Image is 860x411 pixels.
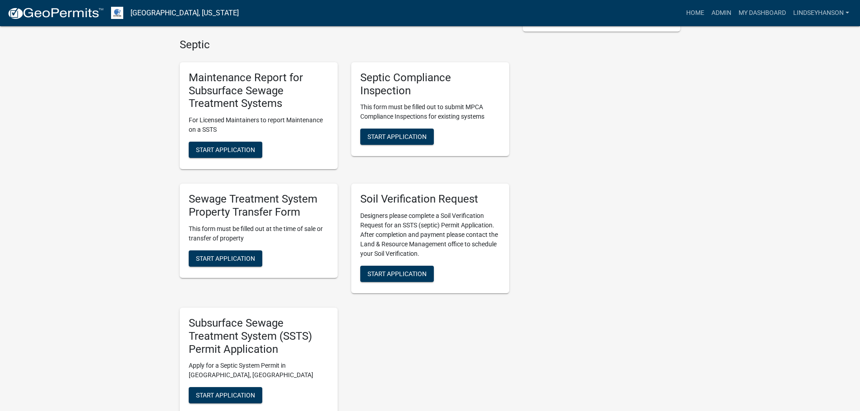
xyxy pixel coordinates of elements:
span: Start Application [196,392,255,399]
p: For Licensed Maintainers to report Maintenance on a SSTS [189,115,329,134]
button: Start Application [360,266,434,282]
h5: Subsurface Sewage Treatment System (SSTS) Permit Application [189,317,329,356]
span: Start Application [196,146,255,153]
button: Start Application [189,387,262,403]
a: My Dashboard [735,5,790,22]
h5: Septic Compliance Inspection [360,71,500,97]
span: Start Application [367,270,427,277]
button: Start Application [360,129,434,145]
h5: Sewage Treatment System Property Transfer Form [189,193,329,219]
a: Home [683,5,708,22]
h5: Maintenance Report for Subsurface Sewage Treatment Systems [189,71,329,110]
p: Apply for a Septic System Permit in [GEOGRAPHIC_DATA], [GEOGRAPHIC_DATA] [189,361,329,380]
h5: Soil Verification Request [360,193,500,206]
img: Otter Tail County, Minnesota [111,7,123,19]
p: This form must be filled out at the time of sale or transfer of property [189,224,329,243]
button: Start Application [189,142,262,158]
h4: Septic [180,38,509,51]
span: Start Application [367,133,427,140]
span: Start Application [196,254,255,262]
p: Designers please complete a Soil Verification Request for an SSTS (septic) Permit Application. Af... [360,211,500,259]
a: Lindseyhanson [790,5,853,22]
a: Admin [708,5,735,22]
a: [GEOGRAPHIC_DATA], [US_STATE] [130,5,239,21]
button: Start Application [189,250,262,267]
p: This form must be filled out to submit MPCA Compliance Inspections for existing systems [360,102,500,121]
